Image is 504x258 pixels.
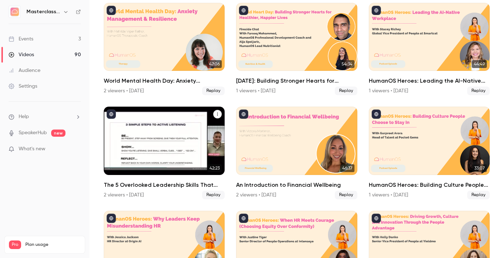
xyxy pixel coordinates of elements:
[236,191,276,199] div: 2 viewers • [DATE]
[236,107,357,199] a: 46:37An Introduction to Financial Wellbeing2 viewers • [DATE]Replay
[104,107,225,199] li: The 5 Overlooked Leadership Skills That Transform Team Dynamics
[236,107,357,199] li: An Introduction to Financial Wellbeing
[104,191,144,199] div: 2 viewers • [DATE]
[25,242,80,248] span: Plan usage
[335,87,357,95] span: Replay
[19,129,47,137] a: SpeakerHub
[107,109,116,119] button: published
[236,77,357,85] h2: [DATE]: Building Stronger Hearts for Healthier, Happier Lives
[369,107,490,199] a: 33:07HumanOS Heroes: Building Culture People Choose to Stay In1 viewers • [DATE]Replay
[9,35,33,43] div: Events
[369,191,408,199] div: 1 viewers • [DATE]
[236,3,357,95] li: World Heart Day: Building Stronger Hearts for Healthier, Happier Lives
[104,181,225,189] h2: The 5 Overlooked Leadership Skills That Transform Team Dynamics
[472,60,487,68] span: 44:49
[9,113,81,121] li: help-dropdown-opener
[104,107,225,199] a: 42:23The 5 Overlooked Leadership Skills That Transform Team Dynamics2 viewers • [DATE]Replay
[340,164,354,172] span: 46:37
[369,3,490,95] a: 44:49HumanOS Heroes: Leading the AI-Native Workplace1 viewers • [DATE]Replay
[472,164,487,172] span: 33:07
[202,191,225,199] span: Replay
[104,87,144,94] div: 2 viewers • [DATE]
[9,6,20,18] img: Masterclass Channel
[107,214,116,223] button: published
[467,191,490,199] span: Replay
[104,3,225,95] a: 47:06World Mental Health Day: Anxiety Management & Resilience2 viewers • [DATE]Replay
[9,83,37,90] div: Settings
[339,60,354,68] span: 54:34
[207,164,222,172] span: 42:23
[372,6,381,15] button: published
[51,130,65,137] span: new
[19,113,29,121] span: Help
[107,6,116,15] button: published
[236,181,357,189] h2: An Introduction to Financial Wellbeing
[202,87,225,95] span: Replay
[369,3,490,95] li: HumanOS Heroes: Leading the AI-Native Workplace
[9,67,40,74] div: Audience
[239,214,248,223] button: published
[239,6,248,15] button: published
[369,181,490,189] h2: HumanOS Heroes: Building Culture People Choose to Stay In
[72,146,81,152] iframe: Noticeable Trigger
[207,60,222,68] span: 47:06
[239,109,248,119] button: published
[372,109,381,119] button: published
[236,87,275,94] div: 1 viewers • [DATE]
[369,87,408,94] div: 1 viewers • [DATE]
[26,8,60,15] h6: Masterclass Channel
[104,3,225,95] li: World Mental Health Day: Anxiety Management & Resilience
[369,107,490,199] li: HumanOS Heroes: Building Culture People Choose to Stay In
[9,240,21,249] span: Pro
[9,51,34,58] div: Videos
[369,77,490,85] h2: HumanOS Heroes: Leading the AI-Native Workplace
[236,3,357,95] a: 54:34[DATE]: Building Stronger Hearts for Healthier, Happier Lives1 viewers • [DATE]Replay
[104,77,225,85] h2: World Mental Health Day: Anxiety Management & Resilience
[372,214,381,223] button: published
[467,87,490,95] span: Replay
[19,145,45,153] span: What's new
[335,191,357,199] span: Replay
